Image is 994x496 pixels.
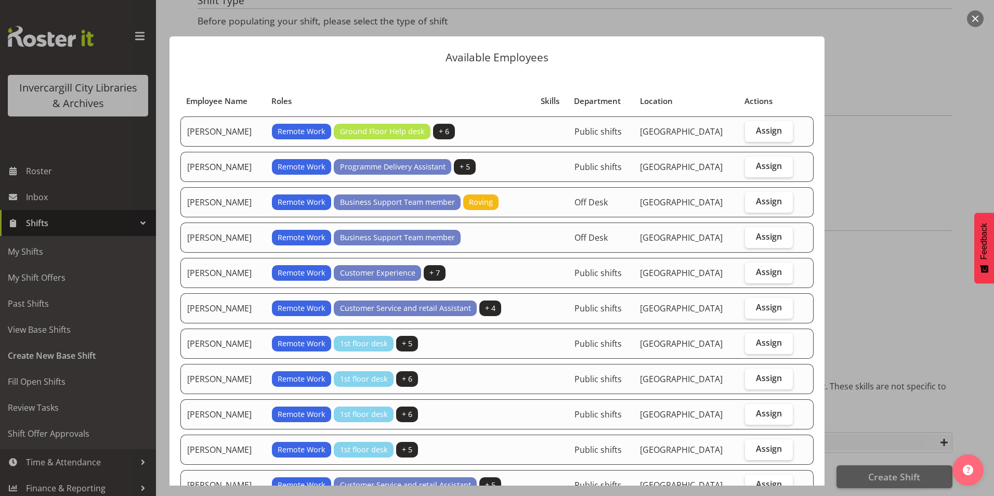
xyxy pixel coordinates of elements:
[180,187,266,217] td: [PERSON_NAME]
[756,196,782,206] span: Assign
[541,95,559,107] span: Skills
[756,373,782,383] span: Assign
[640,338,723,349] span: [GEOGRAPHIC_DATA]
[744,95,773,107] span: Actions
[640,479,723,491] span: [GEOGRAPHIC_DATA]
[340,303,471,314] span: Customer Service and retail Assistant
[278,338,325,349] span: Remote Work
[574,303,622,314] span: Public shifts
[180,329,266,359] td: [PERSON_NAME]
[402,338,412,349] span: + 5
[756,267,782,277] span: Assign
[640,303,723,314] span: [GEOGRAPHIC_DATA]
[278,161,325,173] span: Remote Work
[340,267,415,279] span: Customer Experience
[574,409,622,420] span: Public shifts
[640,95,673,107] span: Location
[278,444,325,455] span: Remote Work
[979,223,989,259] span: Feedback
[186,95,247,107] span: Employee Name
[574,232,608,243] span: Off Desk
[574,338,622,349] span: Public shifts
[278,303,325,314] span: Remote Work
[640,267,723,279] span: [GEOGRAPHIC_DATA]
[278,409,325,420] span: Remote Work
[340,232,455,243] span: Business Support Team member
[180,116,266,147] td: [PERSON_NAME]
[756,479,782,489] span: Assign
[574,444,622,455] span: Public shifts
[485,479,495,491] span: + 5
[640,232,723,243] span: [GEOGRAPHIC_DATA]
[180,435,266,465] td: [PERSON_NAME]
[278,197,325,208] span: Remote Work
[574,126,622,137] span: Public shifts
[756,231,782,242] span: Assign
[340,479,471,491] span: Customer Service and retail Assistant
[574,95,621,107] span: Department
[340,373,388,385] span: 1st floor desk
[278,479,325,491] span: Remote Work
[640,409,723,420] span: [GEOGRAPHIC_DATA]
[340,197,455,208] span: Business Support Team member
[278,373,325,385] span: Remote Work
[180,152,266,182] td: [PERSON_NAME]
[574,197,608,208] span: Off Desk
[469,197,493,208] span: Roving
[340,444,388,455] span: 1st floor desk
[278,232,325,243] span: Remote Work
[974,213,994,283] button: Feedback - Show survey
[640,444,723,455] span: [GEOGRAPHIC_DATA]
[640,126,723,137] span: [GEOGRAPHIC_DATA]
[402,373,412,385] span: + 6
[756,125,782,136] span: Assign
[756,408,782,419] span: Assign
[402,409,412,420] span: + 6
[402,444,412,455] span: + 5
[640,197,723,208] span: [GEOGRAPHIC_DATA]
[180,223,266,253] td: [PERSON_NAME]
[271,95,292,107] span: Roles
[640,373,723,385] span: [GEOGRAPHIC_DATA]
[340,409,388,420] span: 1st floor desk
[756,161,782,171] span: Assign
[485,303,495,314] span: + 4
[574,161,622,173] span: Public shifts
[278,126,325,137] span: Remote Work
[180,364,266,394] td: [PERSON_NAME]
[756,443,782,454] span: Assign
[180,258,266,288] td: [PERSON_NAME]
[429,267,440,279] span: + 7
[640,161,723,173] span: [GEOGRAPHIC_DATA]
[340,161,446,173] span: Programme Delivery Assistant
[180,399,266,429] td: [PERSON_NAME]
[439,126,449,137] span: + 6
[756,337,782,348] span: Assign
[574,479,622,491] span: Public shifts
[574,373,622,385] span: Public shifts
[756,302,782,312] span: Assign
[340,126,425,137] span: Ground Floor Help desk
[963,465,973,475] img: help-xxl-2.png
[460,161,470,173] span: + 5
[278,267,325,279] span: Remote Work
[574,267,622,279] span: Public shifts
[180,52,814,63] p: Available Employees
[340,338,388,349] span: 1st floor desk
[180,293,266,323] td: [PERSON_NAME]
